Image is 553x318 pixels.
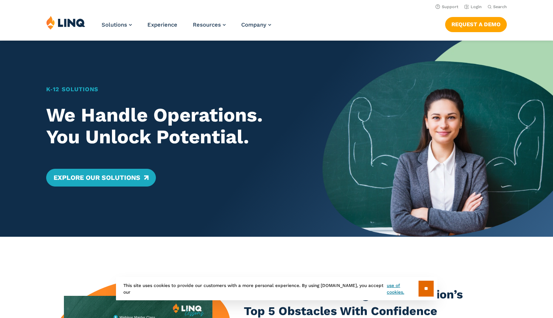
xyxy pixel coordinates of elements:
img: LINQ | K‑12 Software [46,16,85,30]
a: use of cookies. [387,282,418,295]
h1: K‑12 Solutions [46,85,300,94]
a: Explore Our Solutions [46,169,156,187]
span: Resources [193,21,221,28]
span: Search [493,4,507,9]
a: Experience [147,21,177,28]
nav: Primary Navigation [102,16,271,40]
button: Open Search Bar [488,4,507,10]
span: Company [241,21,266,28]
span: Solutions [102,21,127,28]
a: Support [436,4,458,9]
a: Company [241,21,271,28]
img: Home Banner [322,41,553,237]
h2: We Handle Operations. You Unlock Potential. [46,104,300,148]
div: This site uses cookies to provide our customers with a more personal experience. By using [DOMAIN... [116,277,437,300]
a: Login [464,4,482,9]
nav: Button Navigation [445,16,507,32]
a: Solutions [102,21,132,28]
a: Request a Demo [445,17,507,32]
a: Resources [193,21,226,28]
